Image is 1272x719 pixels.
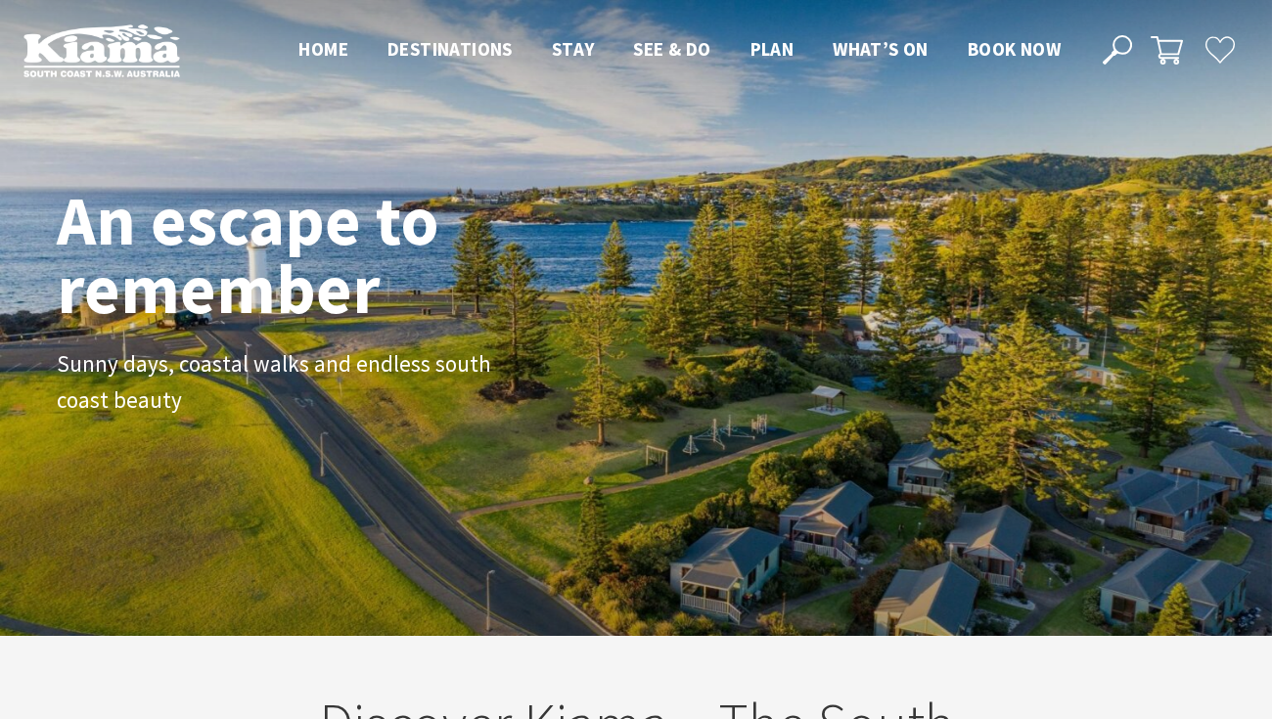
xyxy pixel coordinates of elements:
[633,37,710,61] span: See & Do
[968,37,1061,61] span: Book now
[387,37,513,61] span: Destinations
[833,37,929,61] span: What’s On
[23,23,180,77] img: Kiama Logo
[279,34,1080,67] nav: Main Menu
[57,186,595,323] h1: An escape to remember
[552,37,595,61] span: Stay
[57,346,497,419] p: Sunny days, coastal walks and endless south coast beauty
[298,37,348,61] span: Home
[750,37,795,61] span: Plan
